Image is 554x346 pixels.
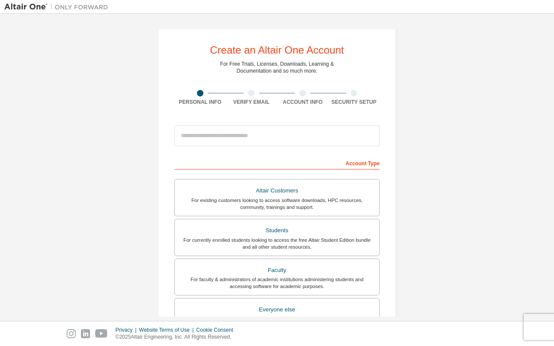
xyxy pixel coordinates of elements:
[116,333,238,341] p: © 2025 Altair Engineering, Inc. All Rights Reserved.
[116,327,139,333] div: Privacy
[180,224,374,237] div: Students
[95,329,108,338] img: youtube.svg
[139,327,196,333] div: Website Terms of Use
[277,99,329,106] div: Account Info
[180,316,374,330] div: For individuals, businesses and everyone else looking to try Altair software and explore our prod...
[210,45,344,55] div: Create an Altair One Account
[67,329,76,338] img: instagram.svg
[81,329,90,338] img: linkedin.svg
[220,61,334,74] div: For Free Trials, Licenses, Downloads, Learning & Documentation and so much more.
[196,327,238,333] div: Cookie Consent
[180,185,374,197] div: Altair Customers
[226,99,277,106] div: Verify Email
[180,237,374,250] div: For currently enrolled students looking to access the free Altair Student Edition bundle and all ...
[180,197,374,211] div: For existing customers looking to access software downloads, HPC resources, community, trainings ...
[4,3,113,11] img: Altair One
[180,304,374,316] div: Everyone else
[180,264,374,276] div: Faculty
[174,99,226,106] div: Personal Info
[329,99,380,106] div: Security Setup
[180,276,374,290] div: For faculty & administrators of academic institutions administering students and accessing softwa...
[174,156,380,170] div: Account Type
